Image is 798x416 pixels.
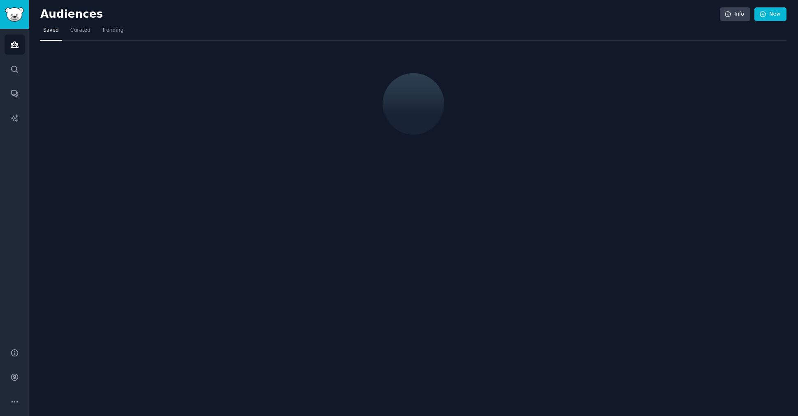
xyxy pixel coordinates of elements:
[40,8,720,21] h2: Audiences
[43,27,59,34] span: Saved
[99,24,126,41] a: Trending
[5,7,24,22] img: GummySearch logo
[40,24,62,41] a: Saved
[720,7,750,21] a: Info
[70,27,90,34] span: Curated
[102,27,123,34] span: Trending
[754,7,786,21] a: New
[67,24,93,41] a: Curated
